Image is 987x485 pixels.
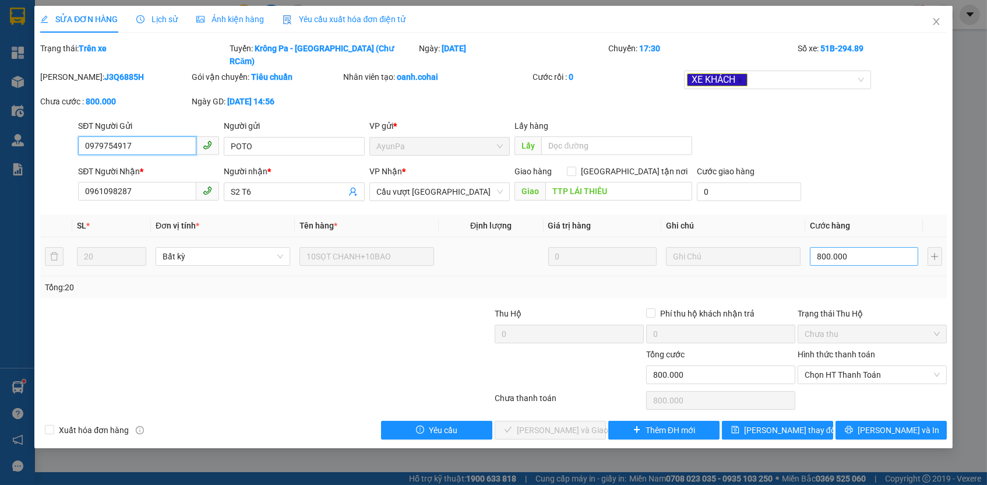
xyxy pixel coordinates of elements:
[418,42,607,68] div: Ngày:
[45,247,64,266] button: delete
[416,426,424,435] span: exclamation-circle
[646,424,695,437] span: Thêm ĐH mới
[136,15,144,23] span: clock-circle
[283,15,406,24] span: Yêu cầu xuất hóa đơn điện tử
[79,44,107,53] b: Trên xe
[744,424,837,437] span: [PERSON_NAME] thay đổi
[569,72,573,82] b: 0
[348,187,358,196] span: user-add
[203,140,212,150] span: phone
[697,182,801,201] input: Cước giao hàng
[136,15,178,24] span: Lịch sử
[299,247,434,266] input: VD: Bàn, Ghế
[77,221,86,230] span: SL
[798,307,947,320] div: Trạng thái Thu Hộ
[163,248,283,265] span: Bất kỳ
[283,15,292,24] img: icon
[514,136,541,155] span: Lấy
[514,182,545,201] span: Giao
[666,247,801,266] input: Ghi Chú
[607,42,796,68] div: Chuyến:
[548,221,591,230] span: Giá trị hàng
[224,165,365,178] div: Người nhận
[299,221,337,230] span: Tên hàng
[381,421,492,440] button: exclamation-circleYêu cầu
[251,72,292,82] b: Tiêu chuẩn
[343,71,530,83] div: Nhân viên tạo:
[40,95,189,108] div: Chưa cước :
[533,71,682,83] div: Cước rồi :
[228,42,418,68] div: Tuyến:
[798,350,875,359] label: Hình thức thanh toán
[810,221,850,230] span: Cước hàng
[836,421,947,440] button: printer[PERSON_NAME] và In
[470,221,512,230] span: Định lượng
[639,44,660,53] b: 17:30
[845,426,853,435] span: printer
[39,42,228,68] div: Trạng thái:
[86,97,116,106] b: 800.000
[495,421,606,440] button: check[PERSON_NAME] và Giao hàng
[541,136,692,155] input: Dọc đường
[633,426,641,435] span: plus
[514,121,548,131] span: Lấy hàng
[646,350,685,359] span: Tổng cước
[54,424,133,437] span: Xuất hóa đơn hàng
[156,221,199,230] span: Đơn vị tính
[514,167,552,176] span: Giao hàng
[196,15,205,23] span: picture
[369,120,510,132] div: VP gửi
[731,426,739,435] span: save
[920,6,953,38] button: Close
[932,17,941,26] span: close
[104,72,144,82] b: J3Q6885H
[576,165,692,178] span: [GEOGRAPHIC_DATA] tận nơi
[196,15,264,24] span: Ảnh kiện hàng
[655,307,759,320] span: Phí thu hộ khách nhận trả
[224,120,365,132] div: Người gửi
[136,426,144,434] span: info-circle
[40,71,189,83] div: [PERSON_NAME]:
[40,15,48,23] span: edit
[805,366,940,384] span: Chọn HT Thanh Toán
[495,309,521,318] span: Thu Hộ
[192,71,341,83] div: Gói vận chuyển:
[78,120,219,132] div: SĐT Người Gửi
[805,325,940,343] span: Chưa thu
[687,73,748,87] span: XE KHÁCH
[661,215,805,237] th: Ghi chú
[376,183,503,201] span: Cầu vượt Bình Phước
[796,42,948,68] div: Số xe:
[608,421,720,440] button: plusThêm ĐH mới
[858,424,939,437] span: [PERSON_NAME] và In
[493,392,645,412] div: Chưa thanh toán
[227,97,274,106] b: [DATE] 14:56
[722,421,833,440] button: save[PERSON_NAME] thay đổi
[442,44,466,53] b: [DATE]
[45,281,381,294] div: Tổng: 20
[230,44,394,66] b: Krông Pa - [GEOGRAPHIC_DATA] (Chư RCăm)
[820,44,863,53] b: 51B-294.89
[737,78,743,83] span: close
[192,95,341,108] div: Ngày GD:
[40,15,118,24] span: SỬA ĐƠN HÀNG
[548,247,657,266] input: 0
[928,247,942,266] button: plus
[376,138,503,155] span: AyunPa
[429,424,457,437] span: Yêu cầu
[697,167,755,176] label: Cước giao hàng
[545,182,692,201] input: Dọc đường
[369,167,402,176] span: VP Nhận
[78,165,219,178] div: SĐT Người Nhận
[397,72,438,82] b: oanh.cohai
[203,186,212,195] span: phone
